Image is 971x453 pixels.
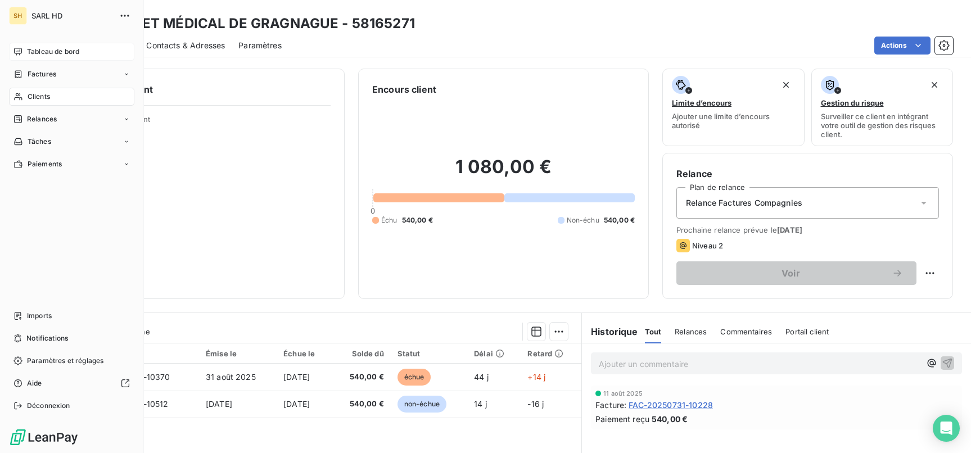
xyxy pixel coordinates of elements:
span: 0 [371,206,375,215]
span: Tableau de bord [27,47,79,57]
button: Voir [676,261,916,285]
span: [DATE] [283,372,310,382]
span: Tâches [28,137,51,147]
span: non-échue [398,396,446,413]
span: Aide [27,378,42,388]
span: 540,00 € [402,215,433,225]
button: Actions [874,37,931,55]
span: 14 j [474,399,487,409]
span: Relances [27,114,57,124]
span: -16 j [527,399,544,409]
div: Délai [474,349,514,358]
span: échue [398,369,431,386]
span: +14 j [527,372,545,382]
span: Propriétés Client [91,115,331,130]
div: Statut [398,349,460,358]
h6: Encours client [372,83,436,96]
span: Imports [27,311,52,321]
div: Open Intercom Messenger [933,415,960,442]
span: [DATE] [206,399,232,409]
span: 11 août 2025 [603,390,643,397]
span: Commentaires [720,327,772,336]
h6: Historique [582,325,638,338]
span: 540,00 € [652,413,688,425]
span: 31 août 2025 [206,372,256,382]
div: Retard [527,349,575,358]
div: Échue le [283,349,325,358]
h2: 1 080,00 € [372,156,635,189]
span: 540,00 € [604,215,635,225]
span: Non-échu [567,215,599,225]
span: Paramètres et réglages [27,356,103,366]
span: Niveau 2 [692,241,723,250]
span: Échu [381,215,398,225]
span: Portail client [785,327,829,336]
span: 44 j [474,372,489,382]
span: Notifications [26,333,68,343]
span: Surveiller ce client en intégrant votre outil de gestion des risques client. [821,112,944,139]
h6: Relance [676,167,939,180]
span: Limite d’encours [672,98,731,107]
span: Prochaine relance prévue le [676,225,939,234]
span: [DATE] [777,225,802,234]
span: Facture : [595,399,626,411]
button: Gestion du risqueSurveiller ce client en intégrant votre outil de gestion des risques client. [811,69,954,146]
span: Paiements [28,159,62,169]
span: Relance Factures Compagnies [686,197,802,209]
span: Paramètres [238,40,282,51]
span: [DATE] [283,399,310,409]
button: Limite d’encoursAjouter une limite d’encours autorisé [662,69,805,146]
span: Déconnexion [27,401,70,411]
span: Contacts & Adresses [146,40,225,51]
span: Relances [675,327,707,336]
div: Émise le [206,349,270,358]
div: Solde dû [338,349,383,358]
span: Ajouter une limite d’encours autorisé [672,112,795,130]
span: 540,00 € [338,398,383,410]
span: Voir [690,269,892,278]
span: FAC-20250731-10228 [629,399,713,411]
span: 540,00 € [338,372,383,383]
div: SH [9,7,27,25]
span: SARL HD [31,11,112,20]
span: Paiement reçu [595,413,649,425]
span: Tout [645,327,662,336]
span: Gestion du risque [821,98,884,107]
img: Logo LeanPay [9,428,79,446]
h3: CABINET MÉDICAL DE GRAGNAGUE - 58165271 [99,13,415,34]
span: Clients [28,92,50,102]
span: Factures [28,69,56,79]
a: Aide [9,374,134,392]
h6: Informations client [68,83,331,96]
